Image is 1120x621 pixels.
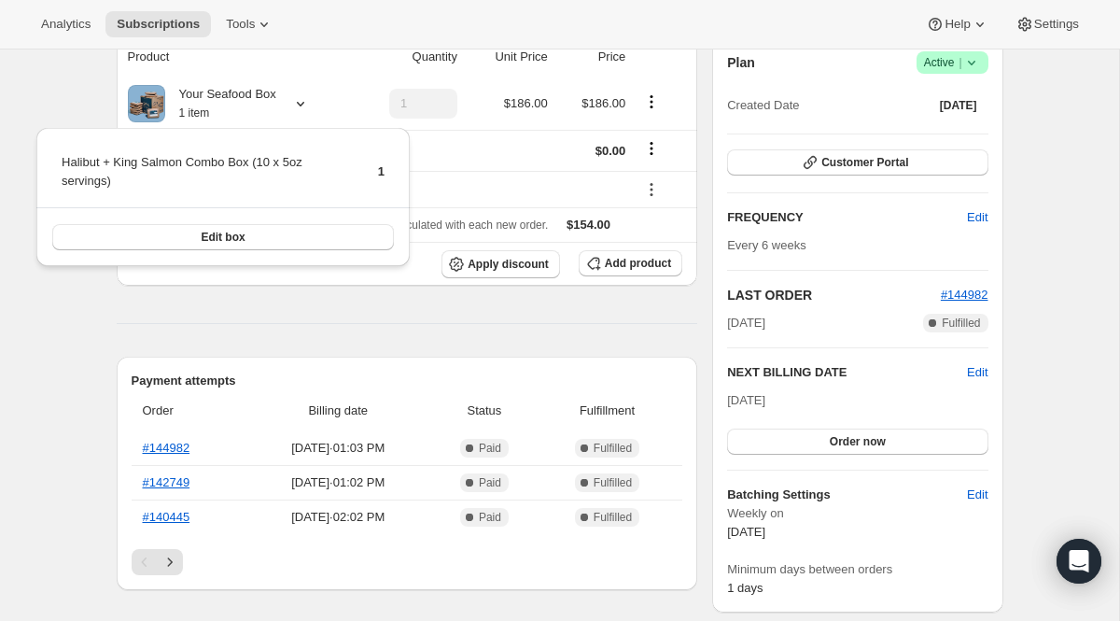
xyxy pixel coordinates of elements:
[132,390,245,431] th: Order
[378,164,385,178] span: 1
[441,250,560,278] button: Apply discount
[215,11,285,37] button: Tools
[821,155,908,170] span: Customer Portal
[727,149,987,176] button: Customer Portal
[117,17,200,32] span: Subscriptions
[105,11,211,37] button: Subscriptions
[605,256,671,271] span: Add product
[117,36,351,78] th: Product
[727,286,941,304] h2: LAST ORDER
[351,36,463,78] th: Quantity
[581,96,625,110] span: $186.00
[504,96,548,110] span: $186.00
[594,441,632,456] span: Fulfilled
[956,203,999,233] button: Edit
[251,402,427,420] span: Billing date
[594,510,632,525] span: Fulfilled
[1004,11,1090,37] button: Settings
[143,441,190,455] a: #144982
[941,288,988,302] a: #144982
[165,85,276,122] div: Your Seafood Box
[594,475,632,490] span: Fulfilled
[727,314,765,332] span: [DATE]
[132,549,683,575] nav: Pagination
[251,508,427,527] span: [DATE] · 02:02 PM
[30,11,102,37] button: Analytics
[940,98,977,113] span: [DATE]
[945,17,970,32] span: Help
[579,250,682,276] button: Add product
[468,257,549,272] span: Apply discount
[727,363,967,382] h2: NEXT BILLING DATE
[132,372,683,390] h2: Payment attempts
[956,480,999,510] button: Edit
[727,208,967,227] h2: FREQUENCY
[727,486,967,504] h6: Batching Settings
[967,208,987,227] span: Edit
[637,92,666,112] button: Product actions
[567,218,610,232] span: $154.00
[226,17,255,32] span: Tools
[727,504,987,523] span: Weekly on
[479,510,501,525] span: Paid
[727,581,763,595] span: 1 days
[595,144,626,158] span: $0.00
[942,316,980,331] span: Fulfilled
[1057,539,1101,584] div: Open Intercom Messenger
[727,560,987,579] span: Minimum days between orders
[479,475,501,490] span: Paid
[727,238,806,252] span: Every 6 weeks
[727,429,987,455] button: Order now
[830,434,886,449] span: Order now
[61,152,346,205] td: Halibut + King Salmon Combo Box (10 x 5oz servings)
[929,92,988,119] button: [DATE]
[251,439,427,458] span: [DATE] · 01:03 PM
[727,525,765,539] span: [DATE]
[915,11,1000,37] button: Help
[463,36,553,78] th: Unit Price
[479,441,501,456] span: Paid
[967,363,987,382] button: Edit
[637,138,666,159] button: Shipping actions
[727,53,755,72] h2: Plan
[128,85,165,122] img: product img
[437,402,532,420] span: Status
[1034,17,1079,32] span: Settings
[924,53,981,72] span: Active
[179,106,210,120] small: 1 item
[143,475,190,489] a: #142749
[543,402,671,420] span: Fulfillment
[201,230,245,245] span: Edit box
[553,36,632,78] th: Price
[251,473,427,492] span: [DATE] · 01:02 PM
[157,549,183,575] button: Next
[52,224,394,250] button: Edit box
[727,96,799,115] span: Created Date
[143,510,190,524] a: #140445
[727,393,765,407] span: [DATE]
[959,55,961,70] span: |
[41,17,91,32] span: Analytics
[941,286,988,304] button: #144982
[967,486,987,504] span: Edit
